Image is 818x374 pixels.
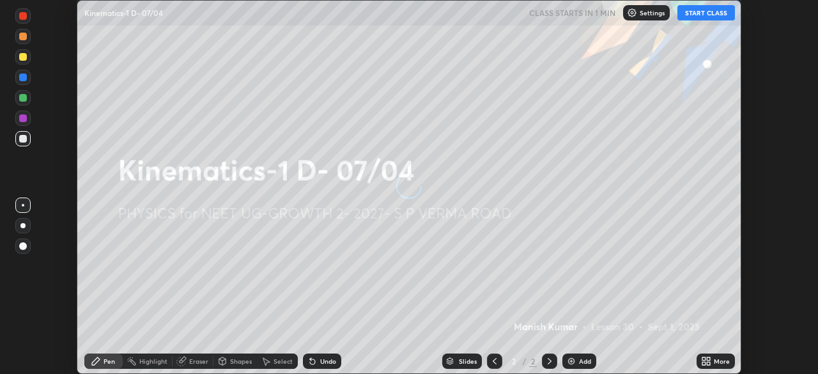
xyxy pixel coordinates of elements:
div: Pen [104,358,115,364]
div: Select [274,358,293,364]
div: Undo [320,358,336,364]
button: START CLASS [677,5,735,20]
p: Kinematics-1 D- 07/04 [84,8,163,18]
h5: CLASS STARTS IN 1 MIN [529,7,615,19]
div: 2 [507,357,520,365]
div: Slides [459,358,477,364]
div: Highlight [139,358,167,364]
img: class-settings-icons [627,8,637,18]
div: Eraser [189,358,208,364]
p: Settings [640,10,665,16]
div: 2 [529,355,537,367]
div: Add [579,358,591,364]
div: Shapes [230,358,252,364]
img: add-slide-button [566,356,576,366]
div: / [523,357,527,365]
div: More [714,358,730,364]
